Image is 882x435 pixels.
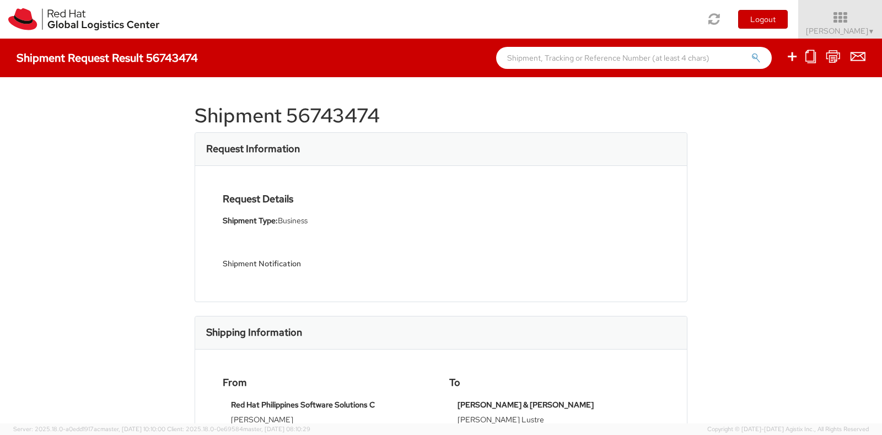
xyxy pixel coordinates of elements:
h4: Shipment Request Result 56743474 [17,52,198,64]
img: rh-logistics-00dfa346123c4ec078e1.svg [8,8,159,30]
span: master, [DATE] 10:10:00 [100,425,165,433]
span: master, [DATE] 08:10:29 [243,425,310,433]
strong: Shipment Type: [223,216,278,225]
h3: Shipping Information [206,327,302,338]
h5: Shipment Notification [223,260,433,268]
h4: From [223,377,433,388]
strong: Red Hat Philippines Software Solutions C [231,400,375,410]
span: [PERSON_NAME] [806,26,875,36]
h3: Request Information [206,143,300,154]
span: Copyright © [DATE]-[DATE] Agistix Inc., All Rights Reserved [707,425,869,434]
span: ▼ [868,27,875,36]
h1: Shipment 56743474 [195,105,687,127]
li: Business [223,215,433,227]
span: Server: 2025.18.0-a0edd1917ac [13,425,165,433]
td: [PERSON_NAME] [231,414,424,429]
strong: [PERSON_NAME] & [PERSON_NAME] [458,400,594,410]
input: Shipment, Tracking or Reference Number (at least 4 chars) [496,47,772,69]
span: Client: 2025.18.0-0e69584 [167,425,310,433]
h4: To [449,377,659,388]
td: [PERSON_NAME] Lustre [458,414,651,429]
button: Logout [738,10,788,29]
h4: Request Details [223,194,433,205]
